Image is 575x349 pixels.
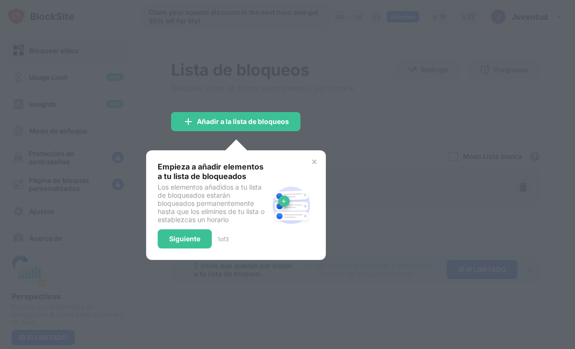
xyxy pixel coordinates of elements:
[197,118,289,125] div: Añadir a la lista de bloqueos
[268,182,314,228] img: block-site.svg
[158,183,268,224] div: Los elementos añadidos a tu lista de bloqueados estarán bloqueados permanentemente hasta que los ...
[169,235,200,243] div: Siguiente
[310,158,318,166] img: x-button.svg
[218,236,229,243] div: 1 of 3
[158,162,268,181] div: Empieza a añadir elementos a tu lista de bloqueados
